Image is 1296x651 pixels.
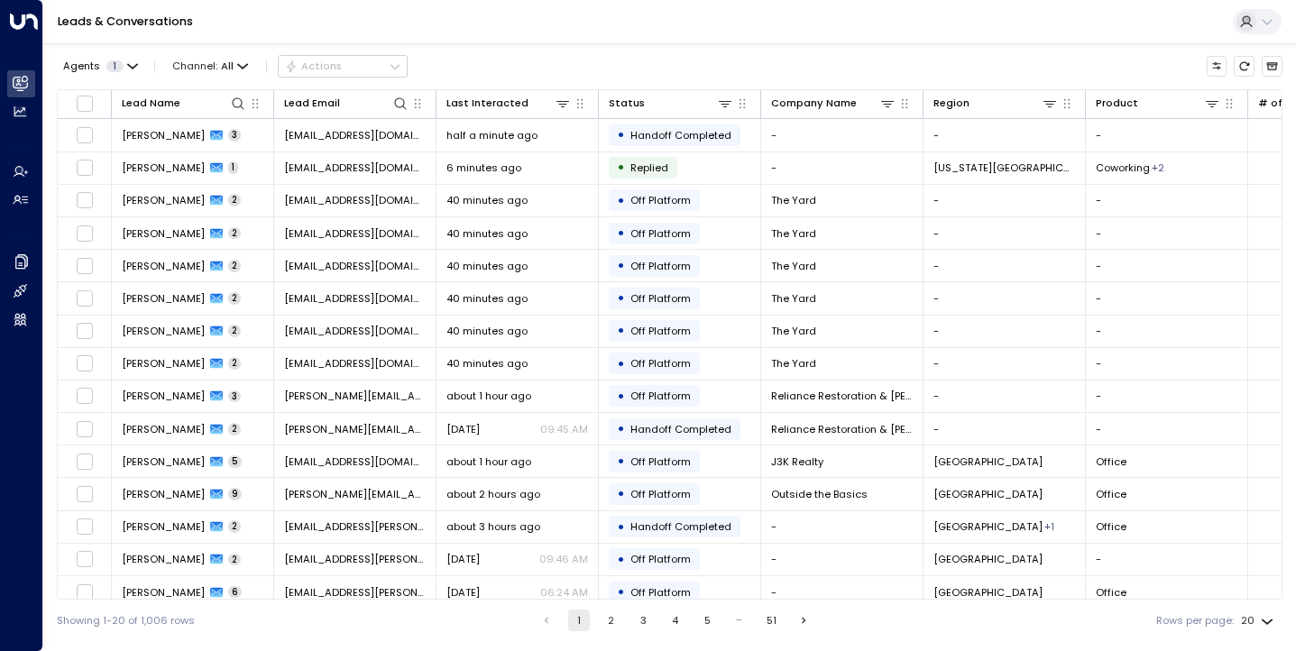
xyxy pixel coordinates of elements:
span: The Yard [771,291,816,306]
button: page 1 [568,610,590,631]
span: Office [1096,487,1126,501]
span: 2 [228,292,241,305]
span: Toggle select row [76,453,94,471]
div: Showing 1-20 of 1,006 rows [57,613,195,628]
div: • [617,547,625,572]
span: Brooklyn [933,454,1043,469]
span: half a minute ago [446,128,538,142]
td: - [924,381,1086,412]
span: Jul 21, 2025 [446,552,480,566]
span: William Marra [122,519,205,534]
span: Refresh [1234,56,1255,77]
span: Brooklyn [933,552,1043,566]
span: Off Platform [630,226,691,241]
span: Amy Turner [122,389,205,403]
div: 20 [1241,610,1277,632]
td: - [924,348,1086,380]
span: Off Platform [630,291,691,306]
span: qi@deepfinresearch.com [284,128,426,142]
span: Off Platform [630,487,691,501]
span: All [221,60,234,72]
td: - [1086,316,1248,347]
span: Off Platform [630,193,691,207]
span: 40 minutes ago [446,259,528,273]
p: 09:46 AM [539,552,588,566]
span: Handoff Completed [630,422,731,436]
span: Off Platform [630,454,691,469]
span: The Yard [771,356,816,371]
span: John Doe [122,259,205,273]
span: Toggle select all [76,95,94,113]
div: Region [933,95,970,112]
span: 2 [228,520,241,533]
span: The Yard [771,226,816,241]
div: • [617,449,625,473]
span: will.marra@gmail.com [284,585,426,600]
span: Ariel Thompson [122,160,205,175]
td: - [924,119,1086,151]
span: Brooklyn [933,519,1043,534]
span: Office [1096,454,1126,469]
span: 2 [228,227,241,240]
span: 3 [228,390,241,403]
span: 2 [228,554,241,566]
div: Product [1096,95,1138,112]
div: • [617,384,625,408]
span: Toggle select row [76,387,94,405]
div: Lead Name [122,95,246,112]
div: • [617,417,625,441]
span: Off Platform [630,389,691,403]
span: hello@theyard.com [284,291,426,306]
p: 09:45 AM [540,422,588,436]
div: • [617,188,625,213]
button: Go to page 51 [761,610,783,631]
span: hello@theyard.com [284,259,426,273]
div: • [617,155,625,179]
span: hello@theyard.com [284,193,426,207]
span: Jul 04, 2025 [446,585,480,600]
label: Rows per page: [1156,613,1234,628]
span: 40 minutes ago [446,356,528,371]
span: Jun 12, 2025 [446,422,480,436]
td: - [761,119,924,151]
button: Go to page 5 [696,610,718,631]
span: Toggle select row [76,289,94,307]
span: hello@theyard.com [284,324,426,338]
div: Status [609,95,733,112]
td: - [1086,217,1248,249]
div: • [617,515,625,539]
span: about 1 hour ago [446,454,531,469]
span: Handoff Completed [630,519,731,534]
td: - [924,413,1086,445]
span: John Doe [122,356,205,371]
button: Channel:All [167,56,254,76]
td: - [1086,185,1248,216]
span: will.marra@gmail.com [284,552,426,566]
td: - [761,152,924,184]
span: 5 [228,455,242,468]
span: hello@theyard.com [284,226,426,241]
div: Region [933,95,1058,112]
span: William Marra [122,552,205,566]
span: hello@theyard.com [284,356,426,371]
span: John Doe [122,291,205,306]
div: Lead Email [284,95,409,112]
button: Archived Leads [1262,56,1282,77]
div: Dedicated Desk,Office [1152,160,1164,175]
div: • [617,253,625,278]
div: Company Name [771,95,896,112]
a: Leads & Conversations [58,14,193,29]
td: - [1086,381,1248,412]
span: John Doe [122,193,205,207]
span: Office [1096,585,1126,600]
div: Company Name [771,95,857,112]
span: 9 [228,488,242,500]
span: Philadelphia [933,487,1043,501]
span: 2 [228,423,241,436]
span: Toggle select row [76,354,94,372]
span: amy@northeastfacility.net [284,422,426,436]
div: … [729,610,750,631]
span: about 3 hours ago [446,519,540,534]
button: Agents1 [57,56,142,76]
td: - [761,576,924,608]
